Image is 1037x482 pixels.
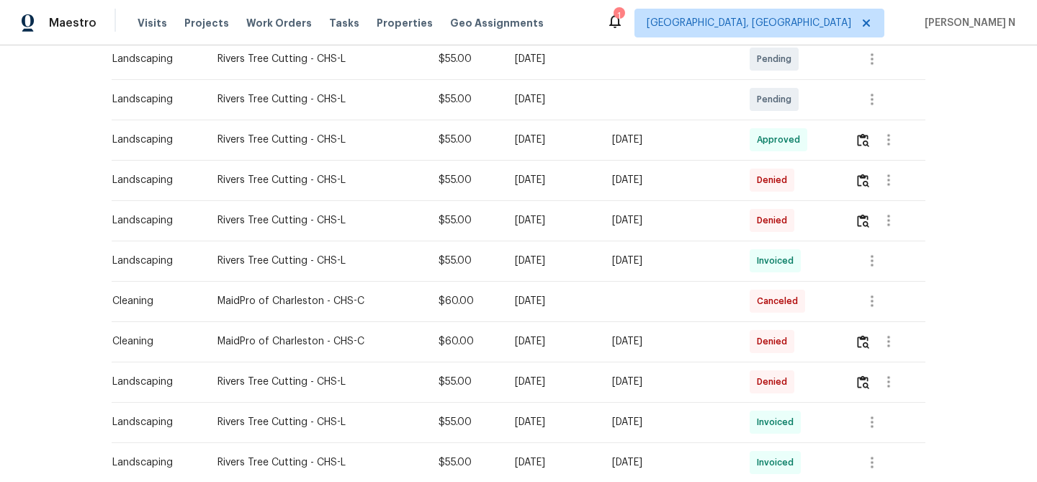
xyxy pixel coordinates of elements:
[112,52,194,66] div: Landscaping
[112,415,194,429] div: Landscaping
[217,173,416,187] div: Rivers Tree Cutting - CHS-L
[138,16,167,30] span: Visits
[757,294,804,308] span: Canceled
[612,375,727,389] div: [DATE]
[647,16,851,30] span: [GEOGRAPHIC_DATA], [GEOGRAPHIC_DATA]
[919,16,1015,30] span: [PERSON_NAME] N
[439,213,491,228] div: $55.00
[217,334,416,349] div: MaidPro of Charleston - CHS-C
[439,455,491,470] div: $55.00
[112,375,194,389] div: Landscaping
[217,455,416,470] div: Rivers Tree Cutting - CHS-L
[112,254,194,268] div: Landscaping
[757,133,806,147] span: Approved
[377,16,433,30] span: Properties
[439,415,491,429] div: $55.00
[857,174,869,187] img: Review Icon
[612,213,727,228] div: [DATE]
[612,334,727,349] div: [DATE]
[612,133,727,147] div: [DATE]
[757,52,797,66] span: Pending
[855,203,871,238] button: Review Icon
[612,173,727,187] div: [DATE]
[515,133,589,147] div: [DATE]
[757,334,793,349] span: Denied
[217,52,416,66] div: Rivers Tree Cutting - CHS-L
[112,455,194,470] div: Landscaping
[439,294,491,308] div: $60.00
[857,335,869,349] img: Review Icon
[515,375,589,389] div: [DATE]
[112,334,194,349] div: Cleaning
[439,92,491,107] div: $55.00
[515,254,589,268] div: [DATE]
[614,9,624,23] div: 1
[515,213,589,228] div: [DATE]
[612,415,727,429] div: [DATE]
[515,294,589,308] div: [DATE]
[217,213,416,228] div: Rivers Tree Cutting - CHS-L
[857,214,869,228] img: Review Icon
[515,415,589,429] div: [DATE]
[217,294,416,308] div: MaidPro of Charleston - CHS-C
[450,16,544,30] span: Geo Assignments
[757,415,799,429] span: Invoiced
[184,16,229,30] span: Projects
[855,122,871,157] button: Review Icon
[329,18,359,28] span: Tasks
[112,294,194,308] div: Cleaning
[439,334,491,349] div: $60.00
[515,455,589,470] div: [DATE]
[439,133,491,147] div: $55.00
[612,455,727,470] div: [DATE]
[112,133,194,147] div: Landscaping
[439,254,491,268] div: $55.00
[217,133,416,147] div: Rivers Tree Cutting - CHS-L
[515,92,589,107] div: [DATE]
[857,375,869,389] img: Review Icon
[612,254,727,268] div: [DATE]
[515,52,589,66] div: [DATE]
[857,133,869,147] img: Review Icon
[112,213,194,228] div: Landscaping
[217,92,416,107] div: Rivers Tree Cutting - CHS-L
[855,365,871,399] button: Review Icon
[439,173,491,187] div: $55.00
[217,254,416,268] div: Rivers Tree Cutting - CHS-L
[757,92,797,107] span: Pending
[49,16,96,30] span: Maestro
[855,324,871,359] button: Review Icon
[757,375,793,389] span: Denied
[217,415,416,429] div: Rivers Tree Cutting - CHS-L
[855,163,871,197] button: Review Icon
[217,375,416,389] div: Rivers Tree Cutting - CHS-L
[246,16,312,30] span: Work Orders
[112,92,194,107] div: Landscaping
[439,52,491,66] div: $55.00
[515,173,589,187] div: [DATE]
[757,173,793,187] span: Denied
[439,375,491,389] div: $55.00
[515,334,589,349] div: [DATE]
[112,173,194,187] div: Landscaping
[757,213,793,228] span: Denied
[757,254,799,268] span: Invoiced
[757,455,799,470] span: Invoiced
